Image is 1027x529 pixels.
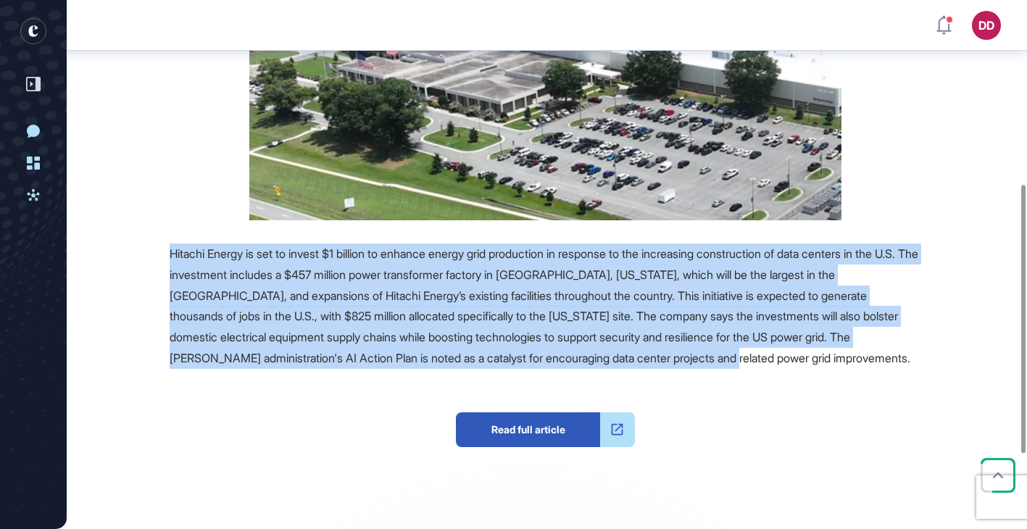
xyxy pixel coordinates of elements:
[170,246,918,365] span: Hitachi Energy is set to invest $1 billion to enhance energy grid production in response to the i...
[456,412,600,447] span: Read full article
[456,412,635,447] a: Read full article
[20,18,46,44] div: entrapeer-logo
[972,11,1001,40] button: DD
